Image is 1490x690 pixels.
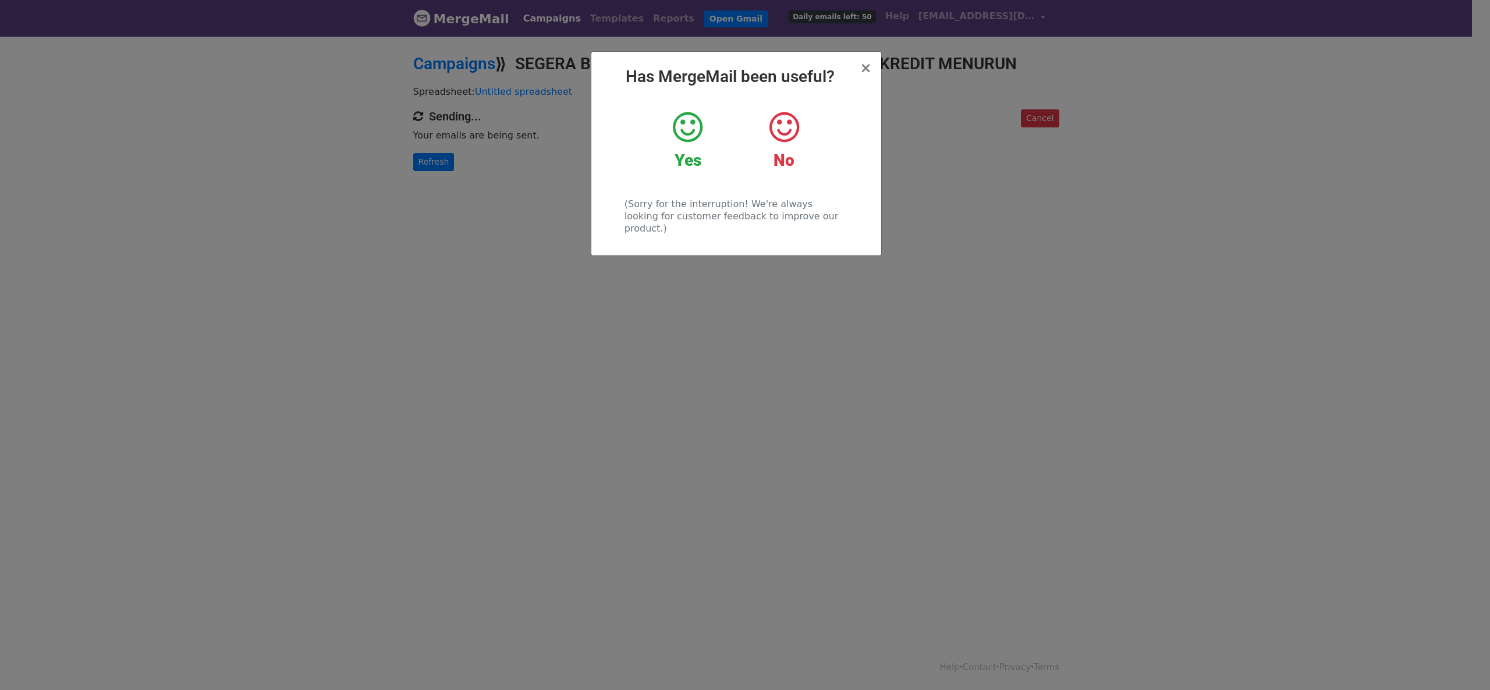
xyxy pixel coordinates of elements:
[648,110,727,170] a: Yes
[744,110,823,170] a: No
[625,198,847,234] p: (Sorry for the interruption! We're always looking for customer feedback to improve our product.)
[860,61,871,75] button: Close
[601,67,872,87] h2: Has MergeMail been useful?
[774,151,794,170] strong: No
[675,151,701,170] strong: Yes
[860,60,871,76] span: ×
